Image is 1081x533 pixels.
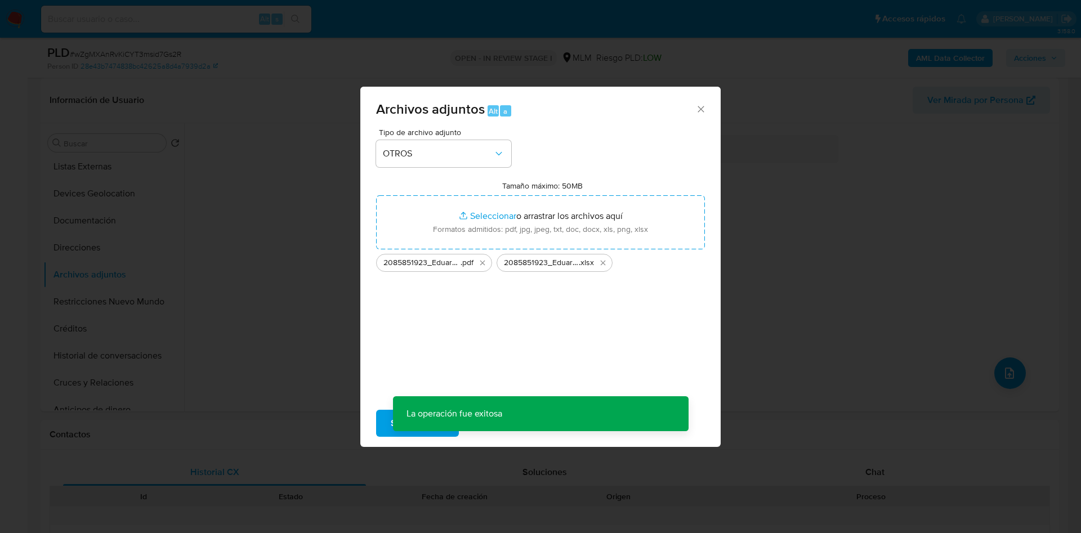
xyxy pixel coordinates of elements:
[489,106,498,117] span: Alt
[379,128,514,136] span: Tipo de archivo adjunto
[383,148,493,159] span: OTROS
[376,410,459,437] button: Subir archivo
[461,257,474,268] span: .pdf
[376,99,485,119] span: Archivos adjuntos
[502,181,583,191] label: Tamaño máximo: 50MB
[579,257,594,268] span: .xlsx
[393,396,516,431] p: La operación fue exitosa
[596,256,610,270] button: Eliminar 2085851923_Eduardo Reyes Morales_AGO2025.xlsx
[376,140,511,167] button: OTROS
[376,249,705,272] ul: Archivos seleccionados
[383,257,461,268] span: 2085851923_Eduardo [PERSON_NAME] Morales_AGO25
[695,104,705,114] button: Cerrar
[391,411,444,436] span: Subir archivo
[478,411,515,436] span: Cancelar
[476,256,489,270] button: Eliminar 2085851923_Eduardo Reyes Morales_AGO25.pdf
[503,106,507,117] span: a
[504,257,579,268] span: 2085851923_Eduardo [PERSON_NAME] Morales_AGO2025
